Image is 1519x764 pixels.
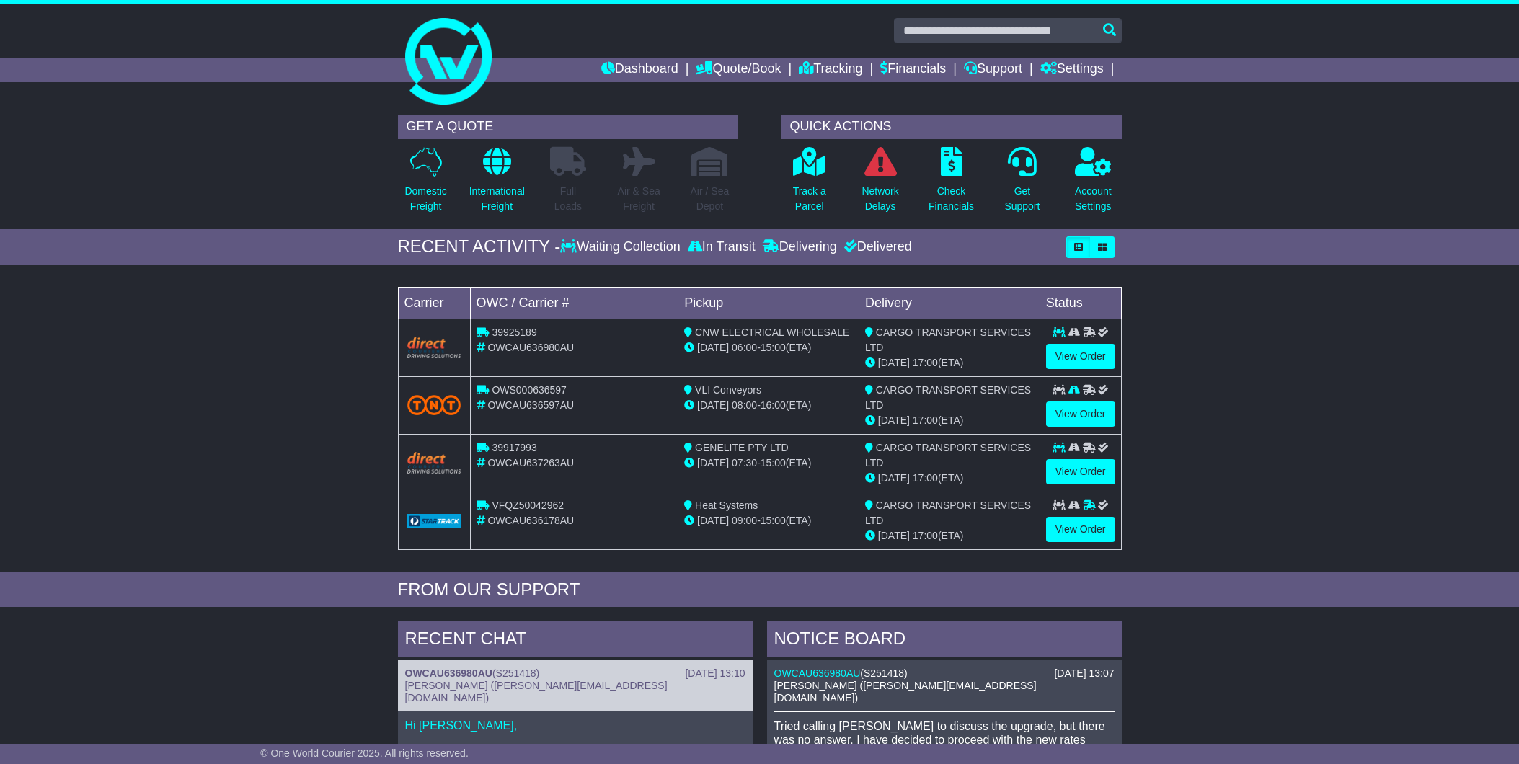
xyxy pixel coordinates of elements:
a: AccountSettings [1074,146,1112,222]
div: NOTICE BOARD [767,621,1122,660]
span: 09:00 [732,515,757,526]
span: OWCAU636178AU [487,515,574,526]
span: [DATE] [697,515,729,526]
span: OWCAU636597AU [487,399,574,411]
div: Delivering [759,239,841,255]
span: [PERSON_NAME] ([PERSON_NAME][EMAIL_ADDRESS][DOMAIN_NAME]) [405,680,668,703]
a: Financials [880,58,946,82]
div: - (ETA) [684,398,853,413]
div: GET A QUOTE [398,115,738,139]
span: 17:00 [913,414,938,426]
p: International Freight [469,184,525,214]
span: © One World Courier 2025. All rights reserved. [260,747,469,759]
span: [DATE] [878,414,910,426]
a: DomesticFreight [404,146,447,222]
p: Track a Parcel [793,184,826,214]
span: [DATE] [697,342,729,353]
span: 39925189 [492,327,536,338]
span: CNW ELECTRICAL WHOLESALE [695,327,849,338]
div: - (ETA) [684,340,853,355]
img: Direct.png [407,337,461,358]
span: [DATE] [878,357,910,368]
img: Direct.png [407,452,461,474]
span: OWCAU636980AU [487,342,574,353]
span: Heat Systems [695,499,758,511]
a: View Order [1046,459,1115,484]
p: Air & Sea Freight [618,184,660,214]
td: Pickup [678,287,859,319]
span: S251418 [864,667,904,679]
p: Full Loads [550,184,586,214]
span: S251418 [496,667,536,679]
div: Waiting Collection [560,239,683,255]
span: VFQZ50042962 [492,499,564,511]
td: Delivery [859,287,1040,319]
div: FROM OUR SUPPORT [398,579,1122,600]
span: 15:00 [761,342,786,353]
a: View Order [1046,344,1115,369]
td: OWC / Carrier # [470,287,678,319]
div: (ETA) [865,471,1034,486]
span: 08:00 [732,399,757,411]
div: (ETA) [865,413,1034,428]
div: RECENT CHAT [398,621,753,660]
a: Quote/Book [696,58,781,82]
span: [PERSON_NAME] ([PERSON_NAME][EMAIL_ADDRESS][DOMAIN_NAME]) [774,680,1037,703]
div: ( ) [405,667,745,680]
a: Settings [1040,58,1104,82]
a: View Order [1046,401,1115,427]
span: CARGO TRANSPORT SERVICES LTD [865,327,1031,353]
p: Air / Sea Depot [691,184,730,214]
a: InternationalFreight [469,146,526,222]
span: OWS000636597 [492,384,567,396]
p: Account Settings [1075,184,1112,214]
span: [DATE] [878,530,910,541]
img: TNT_Domestic.png [407,395,461,414]
img: GetCarrierServiceLogo [407,514,461,528]
div: In Transit [684,239,759,255]
span: 17:00 [913,530,938,541]
p: Get Support [1004,184,1040,214]
span: 16:00 [761,399,786,411]
div: (ETA) [865,528,1034,543]
a: OWCAU636980AU [774,667,861,679]
p: Domestic Freight [404,184,446,214]
a: OWCAU636980AU [405,667,492,679]
div: RECENT ACTIVITY - [398,236,561,257]
span: [DATE] [697,399,729,411]
div: [DATE] 13:10 [685,667,745,680]
div: (ETA) [865,355,1034,370]
span: 39917993 [492,442,536,453]
div: QUICK ACTIONS [781,115,1122,139]
span: 07:30 [732,457,757,468]
p: Check Financials [929,184,974,214]
td: Carrier [398,287,470,319]
a: GetSupport [1004,146,1040,222]
td: Status [1040,287,1121,319]
a: CheckFinancials [928,146,975,222]
span: GENELITE PTY LTD [695,442,788,453]
a: NetworkDelays [861,146,899,222]
span: CARGO TRANSPORT SERVICES LTD [865,384,1031,411]
a: Track aParcel [792,146,827,222]
span: [DATE] [697,457,729,468]
span: 15:00 [761,457,786,468]
span: VLI Conveyors [695,384,761,396]
a: Dashboard [601,58,678,82]
span: [DATE] [878,472,910,484]
span: 06:00 [732,342,757,353]
div: ( ) [774,667,1115,680]
div: - (ETA) [684,513,853,528]
span: 17:00 [913,472,938,484]
a: Tracking [799,58,862,82]
p: Network Delays [862,184,898,214]
span: 17:00 [913,357,938,368]
a: Support [964,58,1022,82]
div: - (ETA) [684,456,853,471]
span: CARGO TRANSPORT SERVICES LTD [865,442,1031,468]
span: OWCAU637263AU [487,457,574,468]
a: View Order [1046,517,1115,542]
div: Delivered [841,239,912,255]
span: CARGO TRANSPORT SERVICES LTD [865,499,1031,526]
div: [DATE] 13:07 [1054,667,1114,680]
